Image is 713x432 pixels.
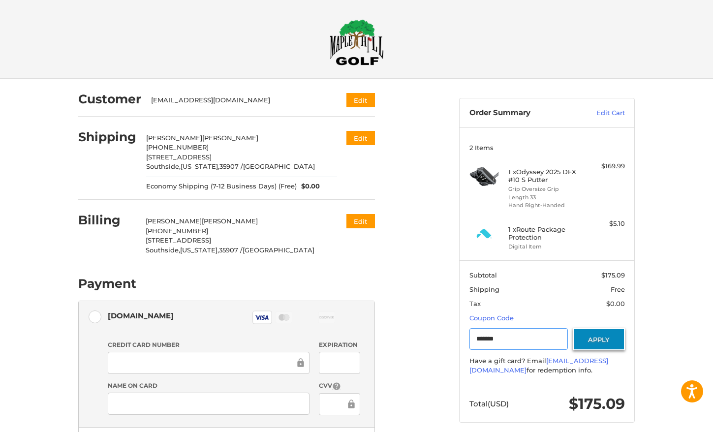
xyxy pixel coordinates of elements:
[586,161,625,171] div: $169.99
[219,246,243,254] span: 35907 /
[243,162,315,170] span: [GEOGRAPHIC_DATA]
[508,185,584,193] li: Grip Oversize Grip
[297,182,320,191] span: $0.00
[202,217,258,225] span: [PERSON_NAME]
[243,246,314,254] span: [GEOGRAPHIC_DATA]
[319,340,360,349] label: Expiration
[575,108,625,118] a: Edit Cart
[469,399,509,408] span: Total (USD)
[569,395,625,413] span: $175.09
[346,214,375,228] button: Edit
[469,328,568,350] input: Gift Certificate or Coupon Code
[606,300,625,308] span: $0.00
[469,271,497,279] span: Subtotal
[146,217,202,225] span: [PERSON_NAME]
[78,92,141,107] h2: Customer
[469,314,514,322] a: Coupon Code
[219,162,243,170] span: 35907 /
[469,108,575,118] h3: Order Summary
[330,19,384,65] img: Maple Hill Golf
[146,182,297,191] span: Economy Shipping (7-12 Business Days) (Free)
[146,143,209,151] span: [PHONE_NUMBER]
[181,162,219,170] span: [US_STATE],
[508,225,584,242] h4: 1 x Route Package Protection
[108,381,310,390] label: Name on Card
[108,308,174,324] div: [DOMAIN_NAME]
[319,381,360,391] label: CVV
[508,193,584,202] li: Length 33
[601,271,625,279] span: $175.09
[146,246,180,254] span: Southside,
[78,213,136,228] h2: Billing
[611,285,625,293] span: Free
[146,162,181,170] span: Southside,
[469,356,625,375] div: Have a gift card? Email for redemption info.
[346,93,375,107] button: Edit
[469,144,625,152] h3: 2 Items
[573,328,625,350] button: Apply
[469,285,499,293] span: Shipping
[508,168,584,184] h4: 1 x Odyssey 2025 DFX #10 S Putter
[146,153,212,161] span: [STREET_ADDRESS]
[151,95,328,105] div: [EMAIL_ADDRESS][DOMAIN_NAME]
[146,227,208,235] span: [PHONE_NUMBER]
[108,340,310,349] label: Credit Card Number
[202,134,258,142] span: [PERSON_NAME]
[508,243,584,251] li: Digital Item
[78,129,136,145] h2: Shipping
[586,219,625,229] div: $5.10
[146,134,202,142] span: [PERSON_NAME]
[508,201,584,210] li: Hand Right-Handed
[146,236,211,244] span: [STREET_ADDRESS]
[346,131,375,145] button: Edit
[180,246,219,254] span: [US_STATE],
[78,276,136,291] h2: Payment
[469,300,481,308] span: Tax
